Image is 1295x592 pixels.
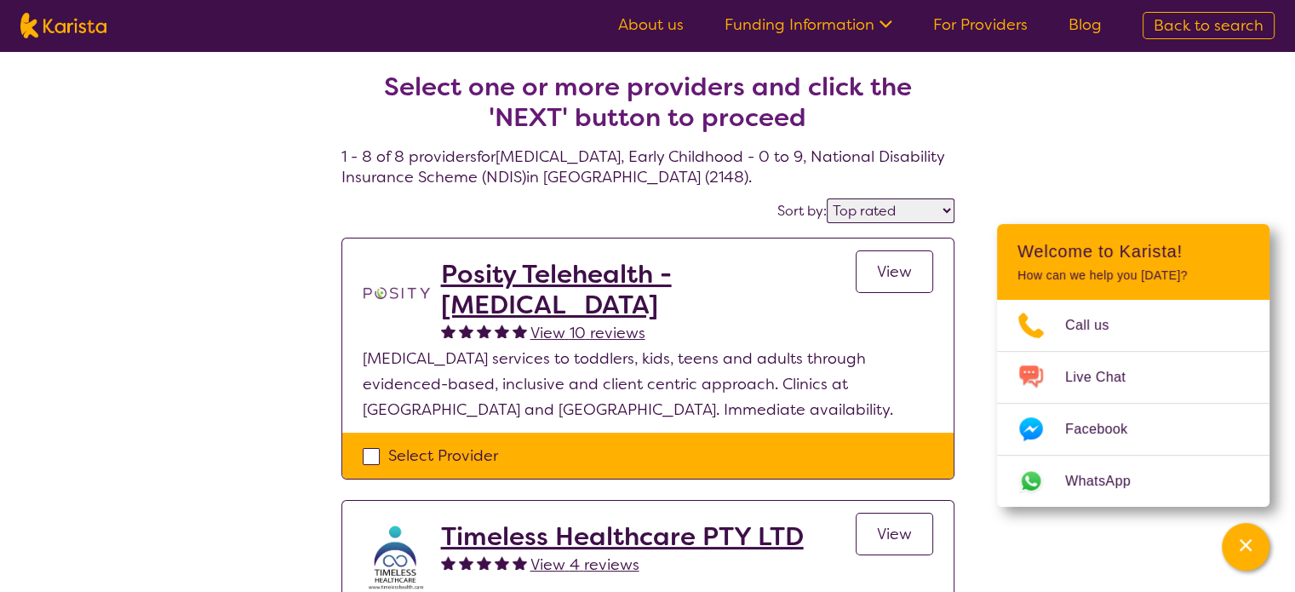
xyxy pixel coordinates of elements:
[20,13,106,38] img: Karista logo
[1222,523,1269,571] button: Channel Menu
[341,31,954,187] h4: 1 - 8 of 8 providers for [MEDICAL_DATA] , Early Childhood - 0 to 9 , National Disability Insuranc...
[877,524,912,544] span: View
[441,555,456,570] img: fullstar
[441,259,856,320] a: Posity Telehealth - [MEDICAL_DATA]
[933,14,1028,35] a: For Providers
[530,320,645,346] a: View 10 reviews
[877,262,912,282] span: View
[363,521,431,589] img: crpuwnkay6cgqnsg7el4.jpg
[997,300,1269,507] ul: Choose channel
[513,324,527,338] img: fullstar
[1143,12,1275,39] a: Back to search
[1069,14,1102,35] a: Blog
[856,513,933,555] a: View
[513,555,527,570] img: fullstar
[530,555,639,575] span: View 4 reviews
[1065,313,1130,338] span: Call us
[441,521,804,552] a: Timeless Healthcare PTY LTD
[495,324,509,338] img: fullstar
[1065,365,1146,390] span: Live Chat
[1065,417,1148,442] span: Facebook
[618,14,684,35] a: About us
[477,555,491,570] img: fullstar
[441,324,456,338] img: fullstar
[495,555,509,570] img: fullstar
[530,552,639,578] a: View 4 reviews
[856,250,933,293] a: View
[777,202,827,220] label: Sort by:
[362,72,934,133] h2: Select one or more providers and click the 'NEXT' button to proceed
[1017,268,1249,283] p: How can we help you [DATE]?
[997,224,1269,507] div: Channel Menu
[459,324,473,338] img: fullstar
[725,14,892,35] a: Funding Information
[459,555,473,570] img: fullstar
[1154,15,1263,36] span: Back to search
[1065,468,1151,494] span: WhatsApp
[997,456,1269,507] a: Web link opens in a new tab.
[477,324,491,338] img: fullstar
[363,259,431,327] img: t1bslo80pcylnzwjhndq.png
[363,346,933,422] p: [MEDICAL_DATA] services to toddlers, kids, teens and adults through evidenced-based, inclusive an...
[530,323,645,343] span: View 10 reviews
[1017,241,1249,262] h2: Welcome to Karista!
